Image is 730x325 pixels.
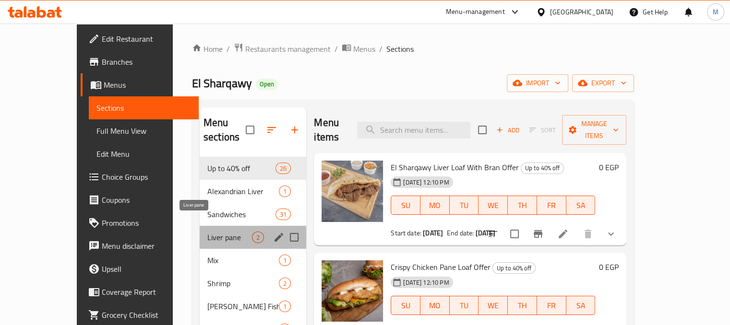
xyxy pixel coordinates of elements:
button: sort-choices [481,222,504,245]
span: El Sharqawy [192,72,252,94]
span: Alexandrian Liver [207,186,279,197]
a: Promotions [81,211,199,234]
span: Coverage Report [102,286,191,298]
button: TU [450,196,479,215]
span: Manage items [570,118,619,142]
span: 31 [276,210,290,219]
li: / [379,43,383,55]
div: Mix1 [200,249,306,272]
span: 2 [252,233,263,242]
span: Select to update [504,224,525,244]
a: Restaurants management [234,43,331,55]
span: Select section first [523,123,562,138]
button: import [507,74,568,92]
li: / [227,43,230,55]
a: Coupons [81,188,199,211]
button: Branch-specific-item [527,222,550,245]
span: TH [512,198,533,212]
button: TU [450,296,479,315]
a: Edit Menu [89,142,199,165]
button: MO [420,296,450,315]
a: Home [192,43,223,55]
h2: Menu sections [203,116,246,144]
span: Open [256,80,278,88]
span: Sections [96,102,191,114]
span: Start date: [391,227,421,239]
button: FR [537,196,566,215]
span: 2 [279,279,290,288]
span: Menu disclaimer [102,240,191,252]
span: Up to 40% off [207,162,275,174]
span: SA [570,299,592,313]
span: Menus [353,43,375,55]
span: Coupons [102,194,191,206]
span: FR [541,299,562,313]
h6: 0 EGP [599,161,619,174]
span: WE [482,198,504,212]
h6: 0 EGP [599,260,619,274]
span: Edit Restaurant [102,33,191,45]
svg: Show Choices [605,228,617,240]
div: Liver pane2edit [200,226,306,249]
button: delete [576,222,599,245]
button: Add [492,123,523,138]
a: Menus [81,73,199,96]
span: Sections [386,43,414,55]
span: Mix [207,255,279,266]
span: Select all sections [240,120,260,140]
button: SA [566,196,596,215]
span: Grocery Checklist [102,309,191,321]
a: Coverage Report [81,280,199,303]
button: export [572,74,634,92]
div: [GEOGRAPHIC_DATA] [550,7,613,17]
span: [PERSON_NAME] Fish Fillet [207,301,279,312]
div: Open [256,79,278,90]
span: Edit Menu [96,148,191,160]
span: Shrimp [207,278,279,289]
button: Manage items [562,115,626,145]
a: Choice Groups [81,165,199,188]
a: Menu disclaimer [81,234,199,257]
div: Alexandrian Liver1 [200,180,306,203]
button: TH [508,196,537,215]
div: Shrimp2 [200,272,306,295]
span: SA [570,198,592,212]
a: Upsell [81,257,199,280]
div: items [279,255,291,266]
span: Branches [102,56,191,68]
span: Choice Groups [102,171,191,183]
button: show more [599,222,622,245]
input: search [357,122,470,139]
span: SU [395,198,417,212]
a: Full Menu View [89,119,199,142]
button: Add section [283,118,306,141]
div: items [275,162,291,174]
button: SA [566,296,596,315]
a: Edit Restaurant [81,27,199,50]
div: items [279,278,291,289]
span: TH [512,299,533,313]
span: M [713,7,718,17]
nav: breadcrumb [192,43,634,55]
b: [DATE] [423,227,443,239]
button: TH [508,296,537,315]
a: Sections [89,96,199,119]
span: MO [424,299,446,313]
span: Menus [104,79,191,91]
span: Sort sections [260,118,283,141]
span: Crispy Chicken Pane Loaf Offer [391,260,491,274]
span: MO [424,198,446,212]
span: Liver pane [207,232,252,243]
li: / [335,43,338,55]
button: MO [420,196,450,215]
img: El Sharqawy Liver Loaf With Bran Offer [322,161,383,222]
div: [PERSON_NAME] Fish Fillet1 [200,295,306,318]
span: Up to 40% off [521,162,563,174]
span: Full Menu View [96,125,191,137]
h2: Menu items [314,116,346,144]
span: 1 [279,187,290,196]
